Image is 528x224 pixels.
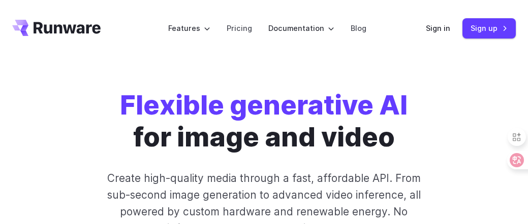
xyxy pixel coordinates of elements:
a: Sign up [462,18,516,38]
a: Sign in [426,22,450,34]
label: Documentation [268,22,334,34]
a: Go to / [12,20,101,36]
label: Features [168,22,210,34]
a: Pricing [227,22,252,34]
strong: Flexible generative AI [120,89,408,121]
a: Blog [351,22,366,34]
h1: for image and video [120,89,408,154]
